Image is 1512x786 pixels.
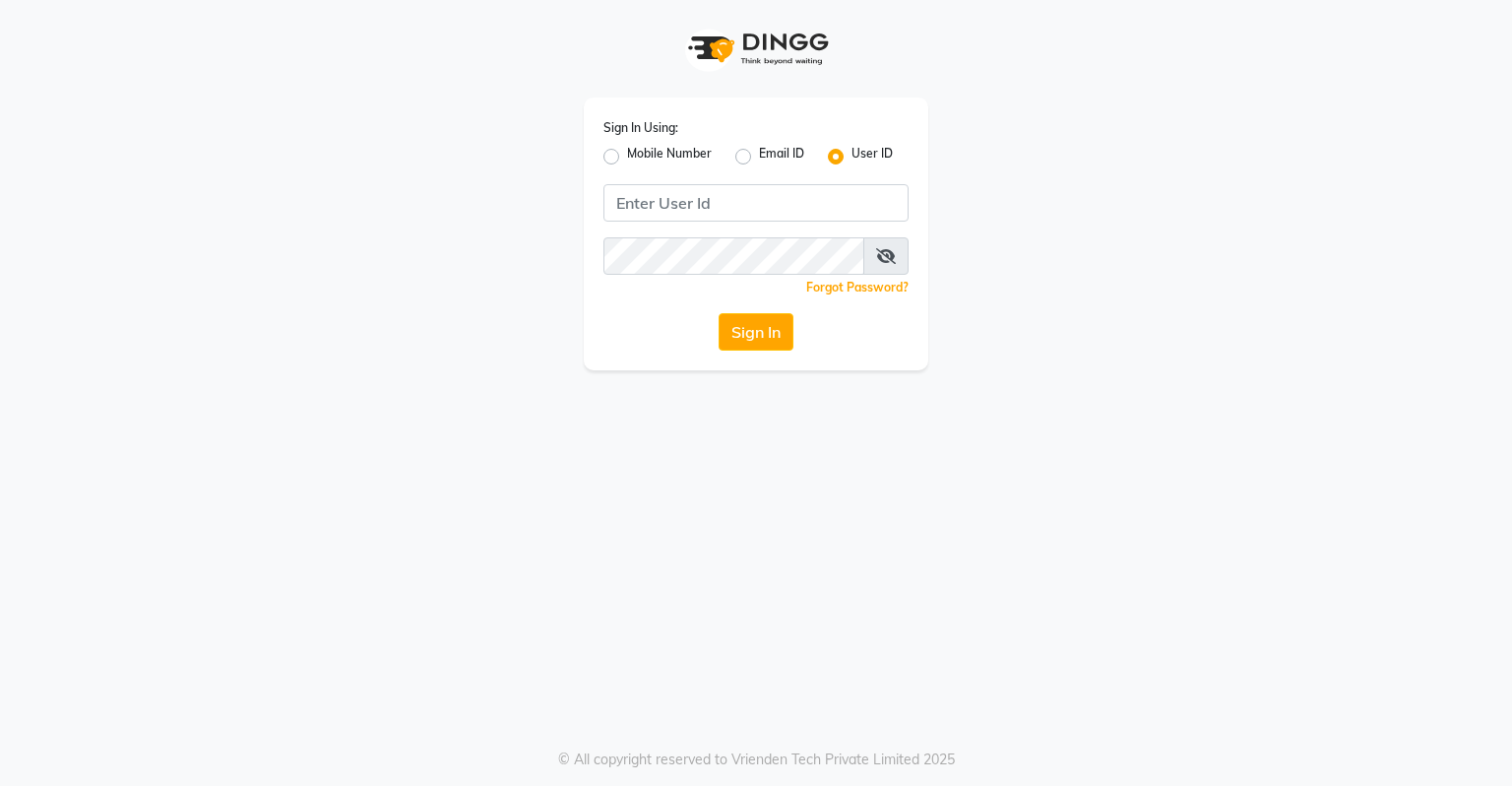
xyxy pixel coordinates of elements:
[603,237,864,275] input: Username
[603,119,678,137] label: Sign In Using:
[759,145,804,168] label: Email ID
[719,313,793,351] button: Sign In
[806,280,909,295] a: Forgot Password?
[677,20,835,78] img: logo1.svg
[851,145,893,168] label: User ID
[627,145,712,168] label: Mobile Number
[603,184,909,222] input: Username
